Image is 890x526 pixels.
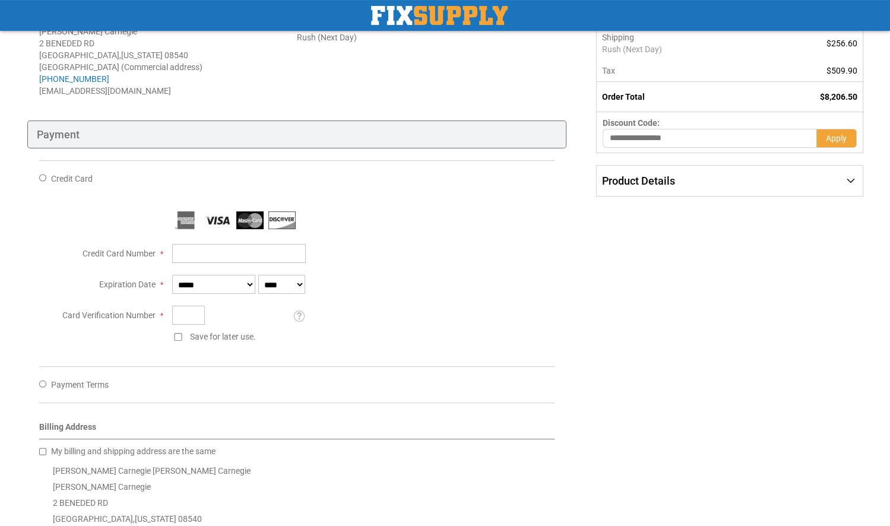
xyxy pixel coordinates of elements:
img: Visa [204,211,232,229]
span: Save for later use. [190,332,256,341]
span: Payment Terms [51,380,109,389]
a: store logo [371,6,508,25]
div: Billing Address [39,421,555,439]
span: $509.90 [826,66,857,75]
img: Discover [268,211,296,229]
span: [US_STATE] [135,514,176,524]
span: Discount Code: [603,118,660,128]
span: Rush (Next Day) [602,43,749,55]
span: [EMAIL_ADDRESS][DOMAIN_NAME] [39,86,171,96]
a: [PHONE_NUMBER] [39,74,109,84]
img: Fix Industrial Supply [371,6,508,25]
span: Apply [826,134,847,143]
img: American Express [172,211,199,229]
span: $8,206.50 [820,92,857,102]
address: [PERSON_NAME] Carnegie [PERSON_NAME] Carnegie [PERSON_NAME] Carnegie 2 BENEDED RD [GEOGRAPHIC_DAT... [39,14,297,97]
strong: Order Total [602,92,645,102]
span: Credit Card Number [83,249,156,258]
span: My billing and shipping address are the same [51,446,216,456]
span: $256.60 [826,39,857,48]
span: Expiration Date [99,280,156,289]
button: Apply [816,129,857,148]
span: Credit Card [51,174,93,183]
span: Card Verification Number [62,310,156,320]
th: Tax [597,60,755,82]
span: [US_STATE] [121,50,163,60]
div: Rush (Next Day) [297,31,555,43]
div: Payment [27,121,567,149]
span: Product Details [602,175,675,187]
img: MasterCard [236,211,264,229]
span: Shipping [602,33,634,42]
